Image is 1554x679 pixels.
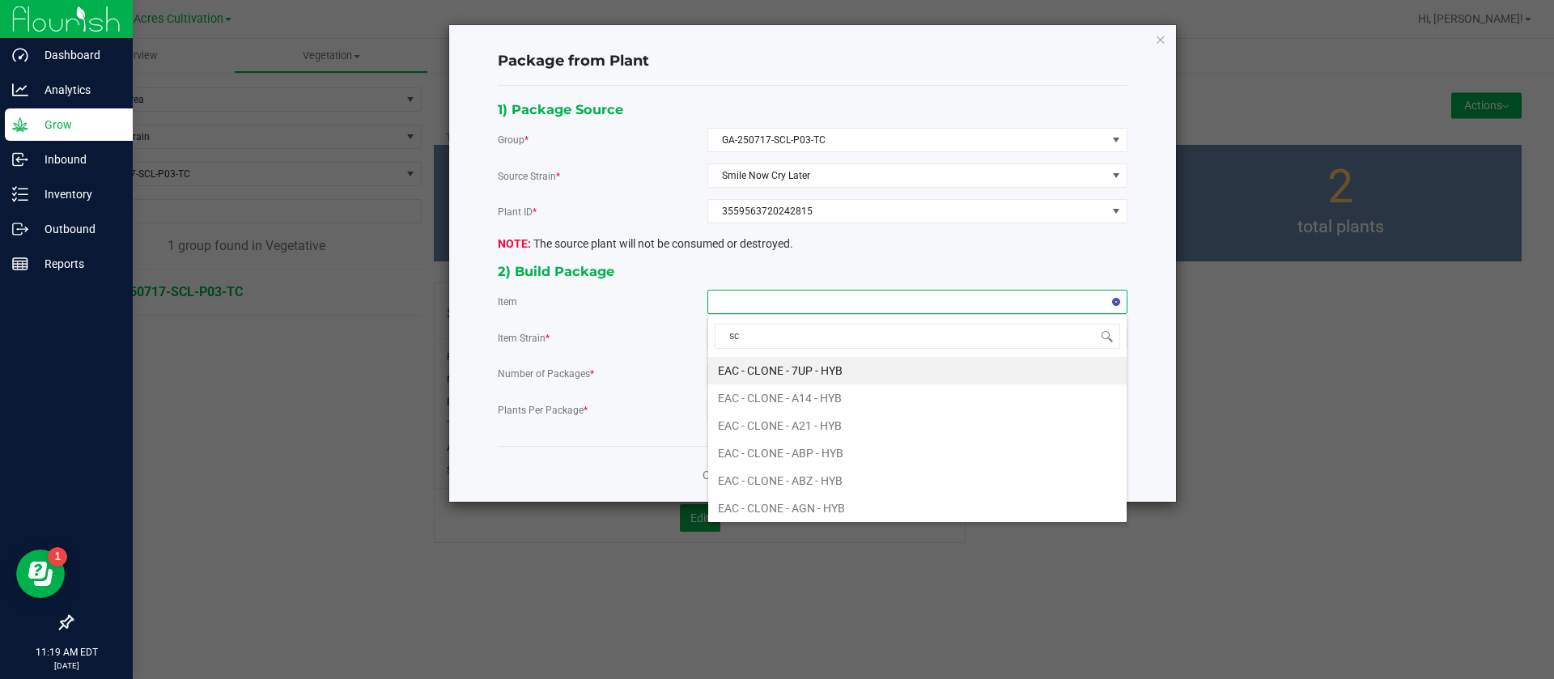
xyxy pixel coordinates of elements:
span: Item [498,296,517,308]
p: Inventory [28,185,125,204]
inline-svg: Reports [12,256,28,272]
iframe: Resource center [16,550,65,598]
a: Cancel [703,467,737,483]
li: EAC - CLONE - ABP - HYB [708,439,1127,467]
span: Group [498,134,529,146]
h4: Package from Plant [498,51,1127,72]
li: EAC - CLONE - AGN - HYB [708,494,1127,522]
span: Smile Now Cry Later [708,164,1106,187]
p: Dashboard [28,45,125,65]
p: [DATE] [7,660,125,672]
inline-svg: Dashboard [12,47,28,63]
span: The source plant will not be consumed or destroyed. [498,237,793,250]
p: Reports [28,254,125,274]
span: Plants Per Package [498,405,584,416]
inline-svg: Grow [12,117,28,133]
span: Number of Packages [498,368,594,380]
span: Item Strain [498,333,550,344]
span: GA-250717-SCL-P03-TC [708,129,1106,151]
p: 11:19 AM EDT [7,645,125,660]
span: 2) Build Package [498,263,614,279]
p: Grow [28,115,125,134]
li: EAC - CLONE - A14 - HYB [708,384,1127,412]
span: 1) Package Source [498,101,623,117]
inline-svg: Inbound [12,151,28,168]
p: Analytics [28,80,125,100]
inline-svg: Inventory [12,186,28,202]
span: Source Strain [498,171,560,182]
li: EAC - CLONE - 7UP - HYB [708,357,1127,384]
inline-svg: Outbound [12,221,28,237]
li: EAC - CLONE - A21 - HYB [708,412,1127,439]
p: Outbound [28,219,125,239]
iframe: Resource center unread badge [48,547,67,567]
span: Plant ID [498,206,537,218]
span: 3559563720242815 [708,200,1106,223]
p: Inbound [28,150,125,169]
inline-svg: Analytics [12,82,28,98]
li: EAC - CLONE - ABZ - HYB [708,467,1127,494]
